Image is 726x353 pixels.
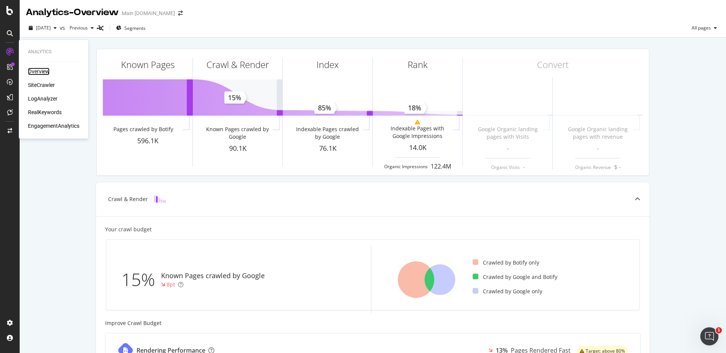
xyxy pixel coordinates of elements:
div: Indexable Pages with Google Impressions [383,125,451,140]
div: Crawled by Google and Botify [473,273,557,281]
div: Index [316,58,339,71]
span: Segments [124,25,146,31]
div: 90.1K [193,144,282,153]
a: LogAnalyzer [28,95,57,102]
div: Crawled by Google only [473,288,542,295]
div: Indexable Pages crawled by Google [293,125,361,141]
div: Known Pages crawled by Google [161,271,265,281]
div: 8pt [167,281,175,288]
div: 596.1K [103,136,192,146]
span: vs [60,24,67,32]
div: Pages crawled by Botify [113,125,173,133]
img: block-icon [154,195,166,203]
span: All pages [689,25,711,31]
div: Known Pages crawled by Google [203,125,271,141]
div: 76.1K [283,144,372,153]
a: Overview [28,68,50,75]
div: Your crawl budget [105,226,152,233]
div: Crawled by Botify only [473,259,539,266]
iframe: Intercom live chat [700,327,718,345]
div: Organic Impressions [384,163,428,170]
span: Previous [67,25,88,31]
div: Analytics - Overview [26,6,119,19]
span: 2025 Sep. 7th [36,25,51,31]
div: Crawl & Render [108,195,148,203]
div: 122.4M [431,162,451,171]
a: SiteCrawler [28,81,55,89]
div: Crawl & Render [206,58,269,71]
button: Previous [67,22,97,34]
button: [DATE] [26,22,60,34]
div: Analytics [28,49,79,55]
a: EngagementAnalytics [28,122,79,130]
div: 14.0K [373,143,462,153]
button: Segments [113,22,149,34]
div: Improve Crawl Budget [105,319,641,327]
a: RealKeywords [28,108,62,116]
span: 1 [716,327,722,333]
div: Rank [408,58,428,71]
div: arrow-right-arrow-left [178,11,183,16]
div: Main [DOMAIN_NAME] [122,9,175,17]
button: All pages [689,22,720,34]
div: Known Pages [121,58,175,71]
div: 15% [121,267,161,292]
